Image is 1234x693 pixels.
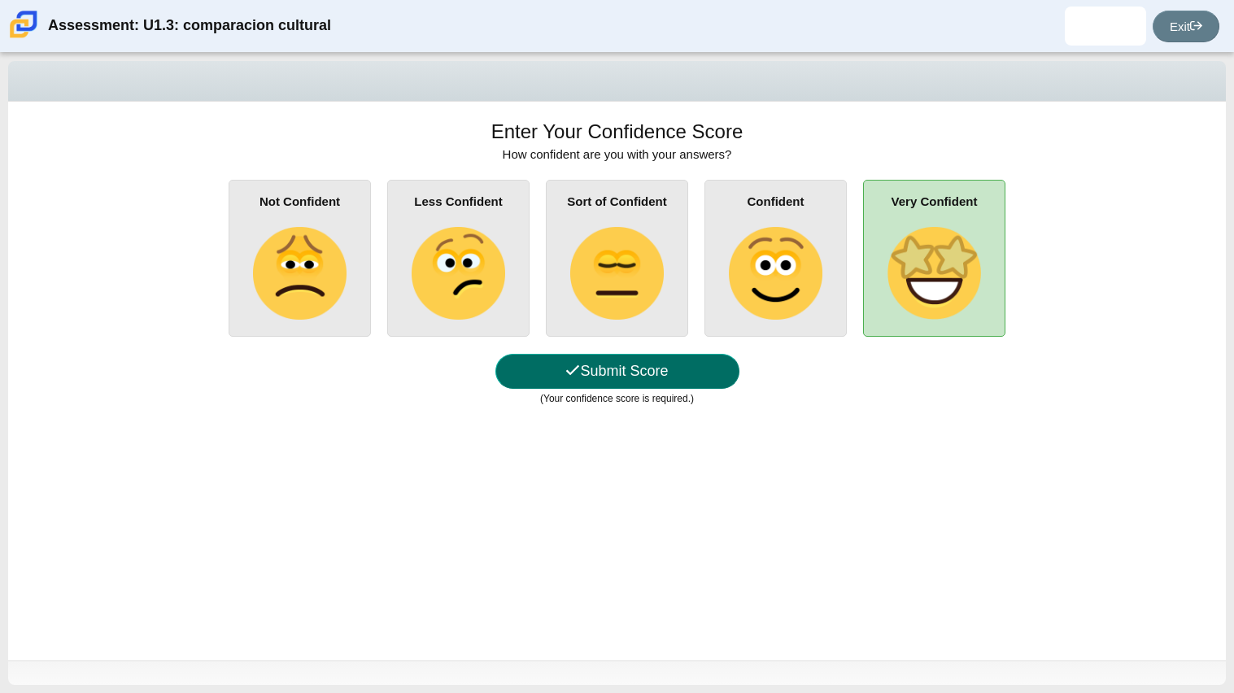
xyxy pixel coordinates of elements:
[7,7,41,41] img: Carmen School of Science & Technology
[567,194,666,208] b: Sort of Confident
[491,118,743,146] h1: Enter Your Confidence Score
[570,227,663,320] img: neutral-face.png
[412,227,504,320] img: confused-face.png
[892,194,978,208] b: Very Confident
[729,227,822,320] img: slightly-smiling-face.png
[1092,13,1118,39] img: dimas.sotoesteves.2NQlwN
[503,147,732,161] span: How confident are you with your answers?
[7,30,41,44] a: Carmen School of Science & Technology
[887,227,980,320] img: star-struck-face.png
[253,227,346,320] img: slightly-frowning-face.png
[414,194,502,208] b: Less Confident
[540,393,694,404] small: (Your confidence score is required.)
[48,7,331,46] div: Assessment: U1.3: comparacion cultural
[495,354,739,389] button: Submit Score
[1153,11,1219,42] a: Exit
[748,194,804,208] b: Confident
[259,194,340,208] b: Not Confident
